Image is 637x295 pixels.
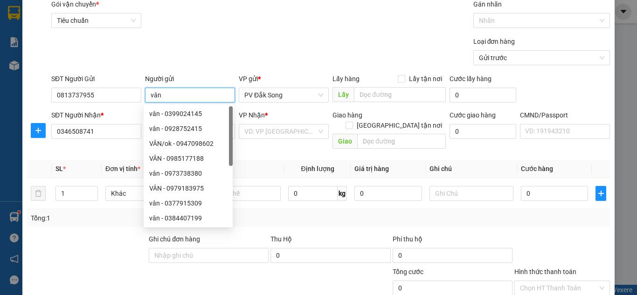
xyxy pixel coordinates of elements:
span: DSG10250219 [90,35,132,42]
span: Cước hàng [521,165,553,172]
div: Phí thu hộ [393,234,512,248]
div: vân - 0973738380 [144,166,233,181]
div: CMND/Passport [520,110,610,120]
strong: CÔNG TY TNHH [GEOGRAPHIC_DATA] 214 QL13 - P.26 - Q.BÌNH THẠNH - TP HCM 1900888606 [24,15,76,50]
span: Định lượng [301,165,334,172]
span: Lấy hàng [332,75,360,82]
span: SL [55,165,63,172]
span: Khác [111,186,184,200]
label: Loại đơn hàng [473,38,515,45]
label: Cước lấy hàng [450,75,492,82]
div: SĐT Người Nhận [51,110,141,120]
span: Giá trị hàng [354,165,389,172]
label: Ghi chú đơn hàng [149,235,200,243]
span: Gói vận chuyển [51,0,99,8]
label: Hình thức thanh toán [514,268,576,275]
div: VÂN - 0979183975 [149,183,227,193]
span: Gửi trước [479,51,605,65]
label: Gán nhãn [473,0,502,8]
span: [GEOGRAPHIC_DATA] tận nơi [353,120,446,130]
div: vân - 0399024145 [149,109,227,119]
div: vân - 0928752415 [144,121,233,136]
span: VP Nhận [239,111,265,119]
span: plus [31,127,45,134]
div: vân - 0973738380 [149,168,227,178]
div: VÂN/ok - 0947098602 [149,138,227,149]
span: plus [596,190,606,197]
span: Giao hàng [332,111,362,119]
input: Cước giao hàng [450,124,516,139]
span: Tiêu chuẩn [57,14,136,27]
span: Nơi nhận: [71,65,86,78]
input: VD: Bàn, Ghế [197,186,281,201]
div: vân - 0384407199 [149,213,227,223]
div: SĐT Người Gửi [51,74,141,84]
span: Lấy tận nơi [405,74,446,84]
div: VÂN - 0979183975 [144,181,233,196]
div: VÂN - 0985177188 [149,153,227,164]
div: vân - 0384407199 [144,211,233,226]
span: Thu Hộ [270,235,292,243]
span: Lấy [332,87,354,102]
div: VÂN - 0985177188 [144,151,233,166]
span: 16:51:01 [DATE] [89,42,132,49]
span: Tổng cước [393,268,423,275]
img: logo [9,21,21,44]
input: Dọc đường [354,87,446,102]
div: Tổng: 1 [31,213,247,223]
input: Dọc đường [357,134,446,149]
div: vân - 0928752415 [149,123,227,134]
th: Ghi chú [426,160,517,178]
span: Đơn vị tính [105,165,140,172]
strong: BIÊN NHẬN GỬI HÀNG HOÁ [32,56,108,63]
div: VP gửi [239,74,329,84]
button: plus [595,186,606,201]
span: PV Đắk Song [244,88,323,102]
span: Nơi gửi: [9,65,19,78]
div: vân - 0399024145 [144,106,233,121]
button: plus [31,123,46,138]
span: PV Đắk Song [32,65,59,70]
div: vân - 0377915309 [144,196,233,211]
span: kg [338,186,347,201]
input: 0 [354,186,422,201]
div: VÂN/ok - 0947098602 [144,136,233,151]
input: Ghi Chú [429,186,513,201]
label: Cước giao hàng [450,111,496,119]
span: Giao [332,134,357,149]
div: vân - 0377915309 [149,198,227,208]
span: VP 214 [94,65,109,70]
button: delete [31,186,46,201]
input: Ghi chú đơn hàng [149,248,269,263]
input: Cước lấy hàng [450,88,516,103]
div: Người gửi [145,74,235,84]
